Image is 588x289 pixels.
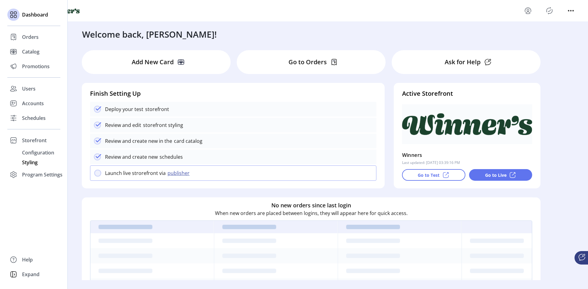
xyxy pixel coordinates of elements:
[105,137,172,145] p: Review and create new in the
[288,57,327,67] p: Go to Orders
[418,172,439,178] p: Go to Test
[22,11,48,18] span: Dashboard
[172,137,202,145] p: card catalog
[90,89,376,98] h4: Finish Setting Up
[22,159,38,166] span: Styling
[22,100,44,107] span: Accounts
[22,63,50,70] span: Promotions
[22,114,46,122] span: Schedules
[566,6,576,16] button: menu
[485,172,507,178] p: Go to Live
[271,201,351,209] h6: No new orders since last login
[523,6,533,16] button: menu
[158,153,183,161] p: schedules
[166,169,193,177] button: publisher
[105,106,143,113] p: Deploy your test
[141,121,183,129] p: storefront styling
[22,33,39,41] span: Orders
[215,209,408,217] p: When new orders are placed between logins, they will appear here for quick access.
[22,171,62,178] span: Program Settings
[22,256,33,263] span: Help
[105,121,141,129] p: Review and edit
[22,48,40,55] span: Catalog
[105,169,166,177] p: Launch live strorefront via
[105,153,158,161] p: Review and create new
[22,85,36,92] span: Users
[402,160,460,165] p: Last updated: [DATE] 03:39:16 PM
[132,57,174,67] p: Add New Card
[445,57,481,67] p: Ask for Help
[82,28,217,41] h3: Welcome back, [PERSON_NAME]!
[402,150,422,160] p: Winners
[22,149,54,156] span: Configuration
[143,106,169,113] p: storefront
[22,137,47,144] span: Storefront
[22,271,40,278] span: Expand
[545,6,554,16] button: Publisher Panel
[402,89,532,98] h4: Active Storefront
